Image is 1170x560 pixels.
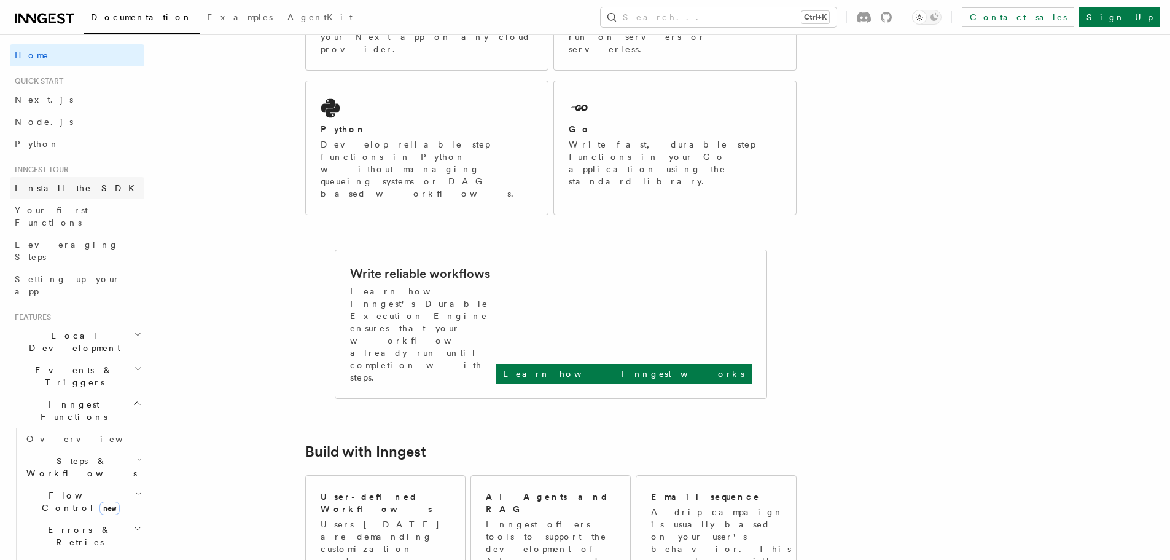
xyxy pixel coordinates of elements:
[569,138,781,187] p: Write fast, durable step functions in your Go application using the standard library.
[350,285,496,384] p: Learn how Inngest's Durable Execution Engine ensures that your workflow already run until complet...
[10,268,144,302] a: Setting up your app
[21,489,135,514] span: Flow Control
[15,274,120,296] span: Setting up your app
[287,12,353,22] span: AgentKit
[486,491,617,515] h2: AI Agents and RAG
[503,368,744,380] p: Learn how Inngest works
[10,234,144,268] a: Leveraging Steps
[10,44,144,66] a: Home
[10,393,144,428] button: Inngest Functions
[21,524,133,548] span: Errors & Retries
[99,502,120,515] span: new
[10,325,144,359] button: Local Development
[200,4,280,33] a: Examples
[10,364,134,388] span: Events & Triggers
[26,434,153,444] span: Overview
[21,428,144,450] a: Overview
[10,398,133,423] span: Inngest Functions
[10,359,144,393] button: Events & Triggers
[10,76,63,86] span: Quick start
[21,519,144,553] button: Errors & Retries
[15,95,73,105] span: Next.js
[651,491,760,503] h2: Email sequence
[15,205,88,227] span: Your first Functions
[10,329,134,354] span: Local Development
[10,165,69,175] span: Inngest tour
[553,81,797,215] a: GoWrite fast, durable step functions in your Go application using the standard library.
[321,138,533,200] p: Develop reliable step functions in Python without managing queueing systems or DAG based workflows.
[21,484,144,519] button: Flow Controlnew
[15,139,60,149] span: Python
[912,10,942,25] button: Toggle dark mode
[962,7,1074,27] a: Contact sales
[1079,7,1160,27] a: Sign Up
[801,11,829,23] kbd: Ctrl+K
[207,12,273,22] span: Examples
[15,183,142,193] span: Install the SDK
[321,491,450,515] h2: User-defined Workflows
[15,117,73,127] span: Node.js
[10,312,51,322] span: Features
[280,4,360,33] a: AgentKit
[321,123,366,135] h2: Python
[350,265,490,282] h2: Write reliable workflows
[84,4,200,34] a: Documentation
[15,240,119,262] span: Leveraging Steps
[10,111,144,133] a: Node.js
[10,177,144,199] a: Install the SDK
[305,81,548,215] a: PythonDevelop reliable step functions in Python without managing queueing systems or DAG based wo...
[15,49,49,61] span: Home
[21,450,144,484] button: Steps & Workflows
[601,7,837,27] button: Search...Ctrl+K
[305,443,426,460] a: Build with Inngest
[10,199,144,234] a: Your first Functions
[21,455,137,479] span: Steps & Workflows
[91,12,192,22] span: Documentation
[496,364,752,384] a: Learn how Inngest works
[10,133,144,155] a: Python
[10,89,144,111] a: Next.js
[569,123,591,135] h2: Go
